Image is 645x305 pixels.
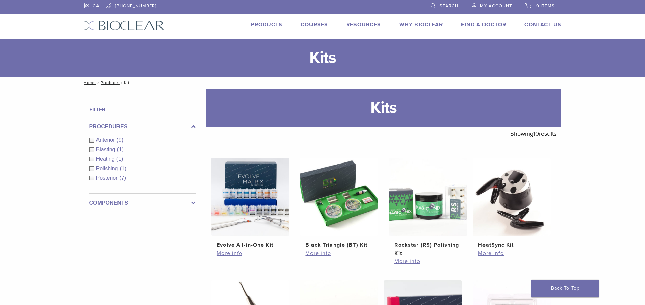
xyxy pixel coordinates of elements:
p: Showing results [510,127,556,141]
span: / [96,81,101,84]
a: Home [82,80,96,85]
span: Blasting [96,147,117,152]
a: More info [217,249,284,257]
span: / [120,81,124,84]
a: Why Bioclear [399,21,443,28]
span: (1) [117,147,124,152]
a: More info [394,257,461,265]
nav: Kits [79,77,566,89]
label: Components [89,199,196,207]
a: Contact Us [524,21,561,28]
h2: HeatSync Kit [478,241,545,249]
a: Find A Doctor [461,21,506,28]
a: Products [101,80,120,85]
span: (1) [120,166,126,171]
h2: Black Triangle (BT) Kit [305,241,372,249]
a: Evolve All-in-One KitEvolve All-in-One Kit [211,158,290,249]
span: (1) [116,156,123,162]
img: HeatSync Kit [473,158,551,236]
span: 10 [533,130,539,137]
img: Black Triangle (BT) Kit [300,158,378,236]
a: More info [305,249,372,257]
a: Black Triangle (BT) KitBlack Triangle (BT) Kit [300,158,379,249]
span: (7) [120,175,126,181]
h4: Filter [89,106,196,114]
span: Polishing [96,166,120,171]
a: Resources [346,21,381,28]
span: Heating [96,156,116,162]
span: Posterior [96,175,120,181]
a: Rockstar (RS) Polishing KitRockstar (RS) Polishing Kit [389,158,468,257]
img: Bioclear [84,21,164,30]
span: 0 items [536,3,555,9]
span: My Account [480,3,512,9]
img: Evolve All-in-One Kit [211,158,289,236]
label: Procedures [89,123,196,131]
a: Courses [301,21,328,28]
a: Products [251,21,282,28]
a: More info [478,249,545,257]
a: HeatSync KitHeatSync Kit [472,158,551,249]
img: Rockstar (RS) Polishing Kit [389,158,467,236]
span: Anterior [96,137,117,143]
span: (9) [117,137,124,143]
h2: Evolve All-in-One Kit [217,241,284,249]
a: Back To Top [531,280,599,297]
h2: Rockstar (RS) Polishing Kit [394,241,461,257]
h1: Kits [206,89,561,127]
span: Search [439,3,458,9]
